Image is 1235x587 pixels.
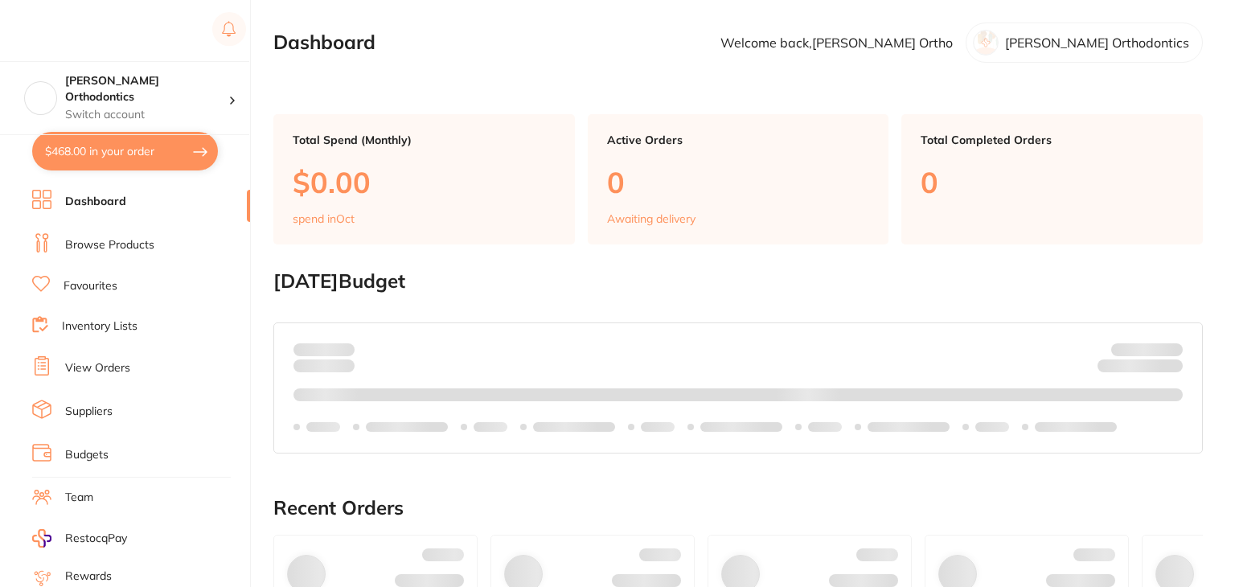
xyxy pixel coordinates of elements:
[1035,421,1117,433] p: Labels extended
[975,421,1009,433] p: Labels
[588,114,889,244] a: Active Orders0Awaiting delivery
[326,342,355,356] strong: $0.00
[32,21,135,40] img: Restocq Logo
[1111,343,1183,355] p: Budget:
[700,421,782,433] p: Labels extended
[607,133,870,146] p: Active Orders
[1005,35,1189,50] p: [PERSON_NAME] Orthodontics
[808,421,842,433] p: Labels
[474,421,507,433] p: Labels
[921,166,1184,199] p: 0
[901,114,1203,244] a: Total Completed Orders0
[293,166,556,199] p: $0.00
[273,270,1203,293] h2: [DATE] Budget
[1151,342,1183,356] strong: $NaN
[64,278,117,294] a: Favourites
[641,421,675,433] p: Labels
[65,531,127,547] span: RestocqPay
[921,133,1184,146] p: Total Completed Orders
[65,569,112,585] a: Rewards
[1155,362,1183,376] strong: $0.00
[533,421,615,433] p: Labels extended
[65,107,228,123] p: Switch account
[32,529,51,548] img: RestocqPay
[65,237,154,253] a: Browse Products
[273,114,575,244] a: Total Spend (Monthly)$0.00spend inOct
[65,490,93,506] a: Team
[65,360,130,376] a: View Orders
[32,12,135,49] a: Restocq Logo
[32,529,127,548] a: RestocqPay
[1098,356,1183,376] p: Remaining:
[720,35,953,50] p: Welcome back, [PERSON_NAME] Ortho
[293,356,355,376] p: month
[607,212,695,225] p: Awaiting delivery
[65,194,126,210] a: Dashboard
[32,132,218,170] button: $468.00 in your order
[273,31,375,54] h2: Dashboard
[306,421,340,433] p: Labels
[293,133,556,146] p: Total Spend (Monthly)
[293,212,355,225] p: spend in Oct
[293,343,355,355] p: Spent:
[65,73,228,105] h4: Harris Orthodontics
[366,421,448,433] p: Labels extended
[25,82,56,113] img: Harris Orthodontics
[62,318,137,335] a: Inventory Lists
[65,447,109,463] a: Budgets
[273,497,1203,519] h2: Recent Orders
[868,421,950,433] p: Labels extended
[607,166,870,199] p: 0
[65,404,113,420] a: Suppliers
